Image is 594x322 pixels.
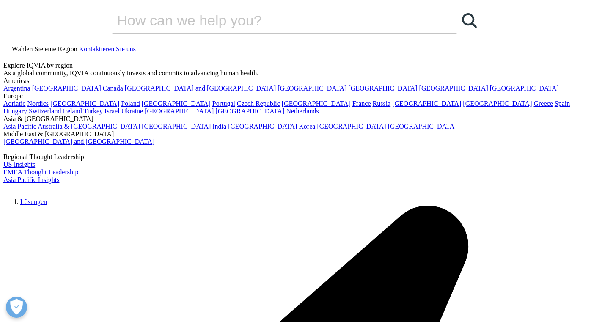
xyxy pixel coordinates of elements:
a: Korea [299,123,315,130]
a: Canada [103,85,123,92]
a: [GEOGRAPHIC_DATA] and [GEOGRAPHIC_DATA] [3,138,154,145]
a: Australia & [GEOGRAPHIC_DATA] [38,123,140,130]
a: [GEOGRAPHIC_DATA] [278,85,346,92]
a: [GEOGRAPHIC_DATA] [282,100,351,107]
a: Hungary [3,107,27,115]
a: Ireland [63,107,82,115]
a: [GEOGRAPHIC_DATA] [50,100,119,107]
a: Portugal [212,100,235,107]
svg: Search [462,13,477,28]
a: Ukraine [121,107,143,115]
a: Search [457,8,482,33]
a: Asia Pacific Insights [3,176,59,183]
a: [GEOGRAPHIC_DATA] [490,85,559,92]
a: Netherlands [286,107,319,115]
a: [GEOGRAPHIC_DATA] [348,85,417,92]
a: [GEOGRAPHIC_DATA] [145,107,214,115]
a: [GEOGRAPHIC_DATA] [142,123,211,130]
a: Switzerland [29,107,61,115]
span: Wählen Sie eine Region [12,45,77,52]
a: Kontaktieren Sie uns [79,45,136,52]
a: Turkey [83,107,103,115]
a: [GEOGRAPHIC_DATA] [463,100,532,107]
a: US Insights [3,161,35,168]
div: Europe [3,92,591,100]
a: [GEOGRAPHIC_DATA] [317,123,386,130]
a: Spain [555,100,570,107]
input: Search [112,8,433,33]
a: Greece [533,100,553,107]
a: [GEOGRAPHIC_DATA] [32,85,101,92]
a: [GEOGRAPHIC_DATA] and [GEOGRAPHIC_DATA] [125,85,276,92]
a: Nordics [27,100,49,107]
a: Argentina [3,85,30,92]
a: [GEOGRAPHIC_DATA] [388,123,457,130]
div: Explore IQVIA by region [3,62,591,69]
a: Adriatic [3,100,25,107]
a: [GEOGRAPHIC_DATA] [215,107,284,115]
a: [GEOGRAPHIC_DATA] [392,100,461,107]
div: As a global community, IQVIA continuously invests and commits to advancing human health. [3,69,591,77]
div: Middle East & [GEOGRAPHIC_DATA] [3,130,591,138]
a: [GEOGRAPHIC_DATA] [228,123,297,130]
div: Asia & [GEOGRAPHIC_DATA] [3,115,591,123]
div: Regional Thought Leadership [3,153,591,161]
a: Czech Republic [237,100,280,107]
div: Americas [3,77,591,85]
a: Lösungen [20,198,47,205]
a: France [352,100,371,107]
a: [GEOGRAPHIC_DATA] [419,85,488,92]
a: Asia Pacific [3,123,36,130]
a: Russia [373,100,391,107]
a: Poland [121,100,140,107]
a: Israel [104,107,120,115]
a: [GEOGRAPHIC_DATA] [142,100,211,107]
a: EMEA Thought Leadership [3,168,78,176]
a: India [212,123,226,130]
button: Präferenzen öffnen [6,297,27,318]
